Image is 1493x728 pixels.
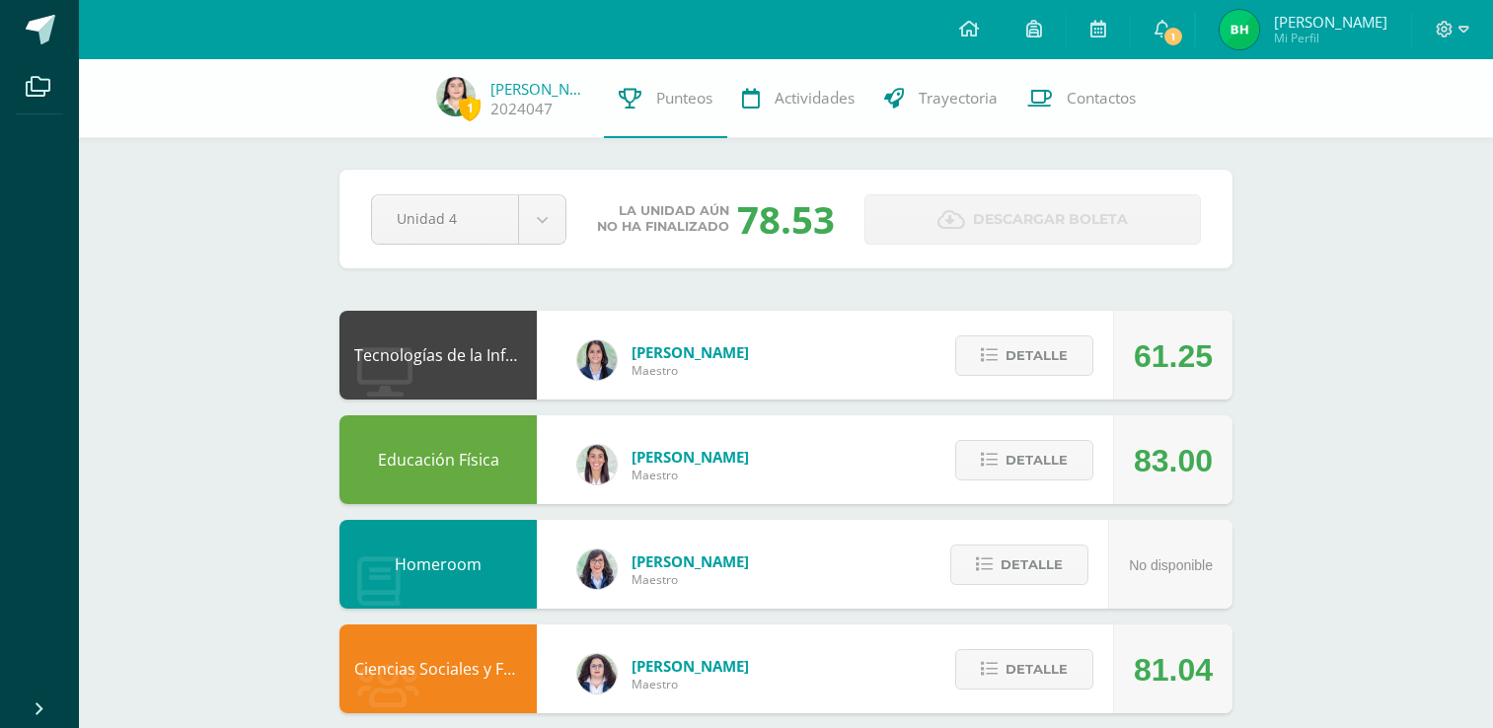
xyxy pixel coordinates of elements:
[1274,12,1387,32] span: [PERSON_NAME]
[459,96,481,120] span: 1
[632,447,749,467] span: [PERSON_NAME]
[339,624,537,713] div: Ciencias Sociales y Formación Ciudadana
[973,195,1128,244] span: Descargar boleta
[1274,30,1387,46] span: Mi Perfil
[490,79,589,99] a: [PERSON_NAME]
[339,415,537,504] div: Educación Física
[1129,557,1213,573] span: No disponible
[955,440,1093,480] button: Detalle
[1006,442,1068,478] span: Detalle
[632,571,749,588] span: Maestro
[1006,651,1068,688] span: Detalle
[436,77,476,116] img: 66ee61d5778ad043d47c5ceb8c8725b2.png
[632,342,749,362] span: [PERSON_NAME]
[950,545,1088,585] button: Detalle
[632,551,749,571] span: [PERSON_NAME]
[577,549,617,589] img: 01c6c64f30021d4204c203f22eb207bb.png
[577,340,617,380] img: 7489ccb779e23ff9f2c3e89c21f82ed0.png
[339,520,537,609] div: Homeroom
[632,467,749,483] span: Maestro
[869,59,1012,138] a: Trayectoria
[737,193,835,245] div: 78.53
[1067,88,1136,109] span: Contactos
[656,88,712,109] span: Punteos
[1001,546,1063,583] span: Detalle
[955,335,1093,376] button: Detalle
[597,203,729,235] span: La unidad aún no ha finalizado
[1006,337,1068,374] span: Detalle
[632,362,749,379] span: Maestro
[397,195,493,242] span: Unidad 4
[1220,10,1259,49] img: 7e8f4bfdf5fac32941a4a2fa2799f9b6.png
[727,59,869,138] a: Actividades
[919,88,998,109] span: Trayectoria
[632,656,749,676] span: [PERSON_NAME]
[775,88,855,109] span: Actividades
[339,311,537,400] div: Tecnologías de la Información y Comunicación: Computación
[632,676,749,692] span: Maestro
[577,445,617,484] img: 68dbb99899dc55733cac1a14d9d2f825.png
[1162,26,1184,47] span: 1
[1134,416,1213,505] div: 83.00
[604,59,727,138] a: Punteos
[490,99,553,119] a: 2024047
[1012,59,1151,138] a: Contactos
[1134,625,1213,714] div: 81.04
[1134,312,1213,400] div: 61.25
[955,649,1093,690] button: Detalle
[372,195,565,244] a: Unidad 4
[577,654,617,693] img: ba02aa29de7e60e5f6614f4096ff8928.png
